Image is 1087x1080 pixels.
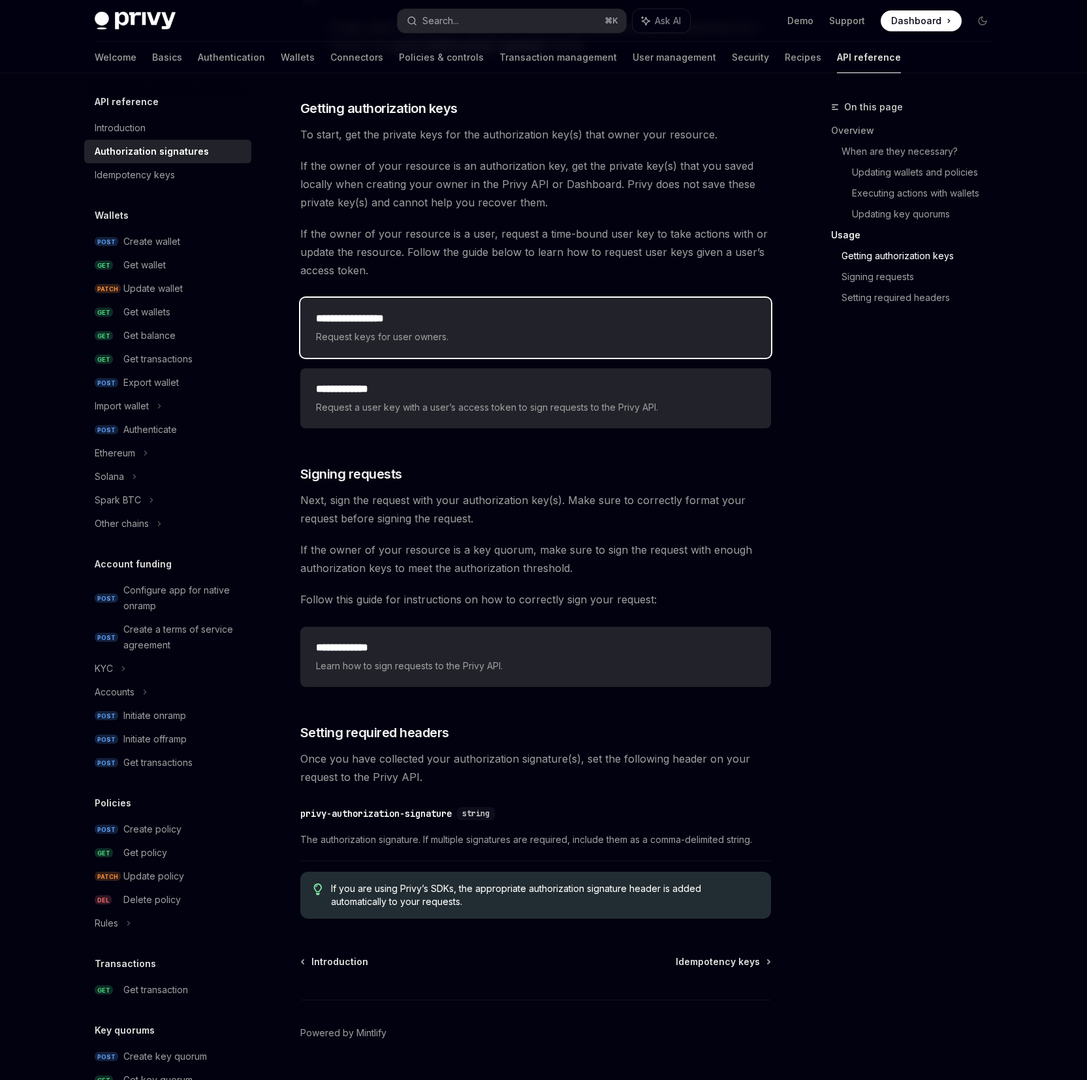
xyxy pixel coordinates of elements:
[95,284,121,294] span: PATCH
[300,750,771,786] span: Once you have collected your authorization signature(s), set the following header on your request...
[123,892,181,908] div: Delete policy
[95,795,131,811] h5: Policies
[95,120,146,136] div: Introduction
[84,888,251,912] a: DELDelete policy
[95,684,134,700] div: Accounts
[633,9,690,33] button: Ask AI
[316,400,755,415] span: Request a user key with a user’s access token to sign requests to the Privy API.
[95,261,113,270] span: GET
[84,978,251,1002] a: GETGet transaction
[123,708,186,723] div: Initiate onramp
[95,308,113,317] span: GET
[95,633,118,643] span: POST
[852,183,1003,204] a: Executing actions with wallets
[123,582,244,614] div: Configure app for native onramp
[852,204,1003,225] a: Updating key quorums
[316,329,755,345] span: Request keys for user owners.
[152,42,182,73] a: Basics
[84,704,251,727] a: POSTInitiate onramp
[84,300,251,324] a: GETGet wallets
[972,10,993,31] button: Toggle dark mode
[676,955,760,968] span: Idempotency keys
[732,42,769,73] a: Security
[881,10,962,31] a: Dashboard
[300,99,458,118] span: Getting authorization keys
[123,328,176,343] div: Get balance
[300,832,771,848] span: The authorization signature. If multiple signatures are required, include them as a comma-delimit...
[95,1023,155,1038] h5: Key quorums
[95,594,118,603] span: POST
[499,42,617,73] a: Transaction management
[123,821,181,837] div: Create policy
[95,144,209,159] div: Authorization signatures
[95,1052,118,1062] span: POST
[95,445,135,461] div: Ethereum
[311,955,368,968] span: Introduction
[84,140,251,163] a: Authorization signatures
[84,618,251,657] a: POSTCreate a terms of service agreement
[123,422,177,437] div: Authenticate
[300,590,771,609] span: Follow this guide for instructions on how to correctly sign your request:
[655,14,681,27] span: Ask AI
[84,253,251,277] a: GETGet wallet
[842,141,1003,162] a: When are they necessary?
[95,895,112,905] span: DEL
[95,398,149,414] div: Import wallet
[300,465,402,483] span: Signing requests
[785,42,821,73] a: Recipes
[123,234,180,249] div: Create wallet
[281,42,315,73] a: Wallets
[300,541,771,577] span: If the owner of your resource is a key quorum, make sure to sign the request with enough authoriz...
[95,661,113,676] div: KYC
[633,42,716,73] a: User management
[95,355,113,364] span: GET
[123,982,188,998] div: Get transaction
[399,42,484,73] a: Policies & controls
[95,237,118,247] span: POST
[123,755,193,770] div: Get transactions
[84,579,251,618] a: POSTConfigure app for native onramp
[605,16,618,26] span: ⌘ K
[842,287,1003,308] a: Setting required headers
[123,281,183,296] div: Update wallet
[84,727,251,751] a: POSTInitiate offramp
[300,491,771,528] span: Next, sign the request with your authorization key(s). Make sure to correctly format your request...
[829,14,865,27] a: Support
[84,865,251,888] a: PATCHUpdate policy
[330,42,383,73] a: Connectors
[302,955,368,968] a: Introduction
[123,845,167,861] div: Get policy
[198,42,265,73] a: Authentication
[398,9,626,33] button: Search...⌘K
[84,230,251,253] a: POSTCreate wallet
[123,304,170,320] div: Get wallets
[316,658,755,674] span: Learn how to sign requests to the Privy API.
[300,627,771,687] a: **** **** ***Learn how to sign requests to the Privy API.
[852,162,1003,183] a: Updating wallets and policies
[95,985,113,995] span: GET
[95,425,118,435] span: POST
[95,12,176,30] img: dark logo
[95,42,136,73] a: Welcome
[95,208,129,223] h5: Wallets
[95,94,159,110] h5: API reference
[331,882,757,908] span: If you are using Privy’s SDKs, the appropriate authorization signature header is added automatica...
[84,818,251,841] a: POSTCreate policy
[95,469,124,484] div: Solana
[95,848,113,858] span: GET
[300,1026,386,1040] a: Powered by Mintlify
[123,1049,207,1064] div: Create key quorum
[313,883,323,895] svg: Tip
[95,331,113,341] span: GET
[123,622,244,653] div: Create a terms of service agreement
[300,157,771,212] span: If the owner of your resource is an authorization key, get the private key(s) that you saved loca...
[123,375,179,390] div: Export wallet
[676,955,770,968] a: Idempotency keys
[300,723,449,742] span: Setting required headers
[95,711,118,721] span: POST
[300,125,771,144] span: To start, get the private keys for the authorization key(s) that owner your resource.
[891,14,941,27] span: Dashboard
[84,347,251,371] a: GETGet transactions
[123,257,166,273] div: Get wallet
[842,266,1003,287] a: Signing requests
